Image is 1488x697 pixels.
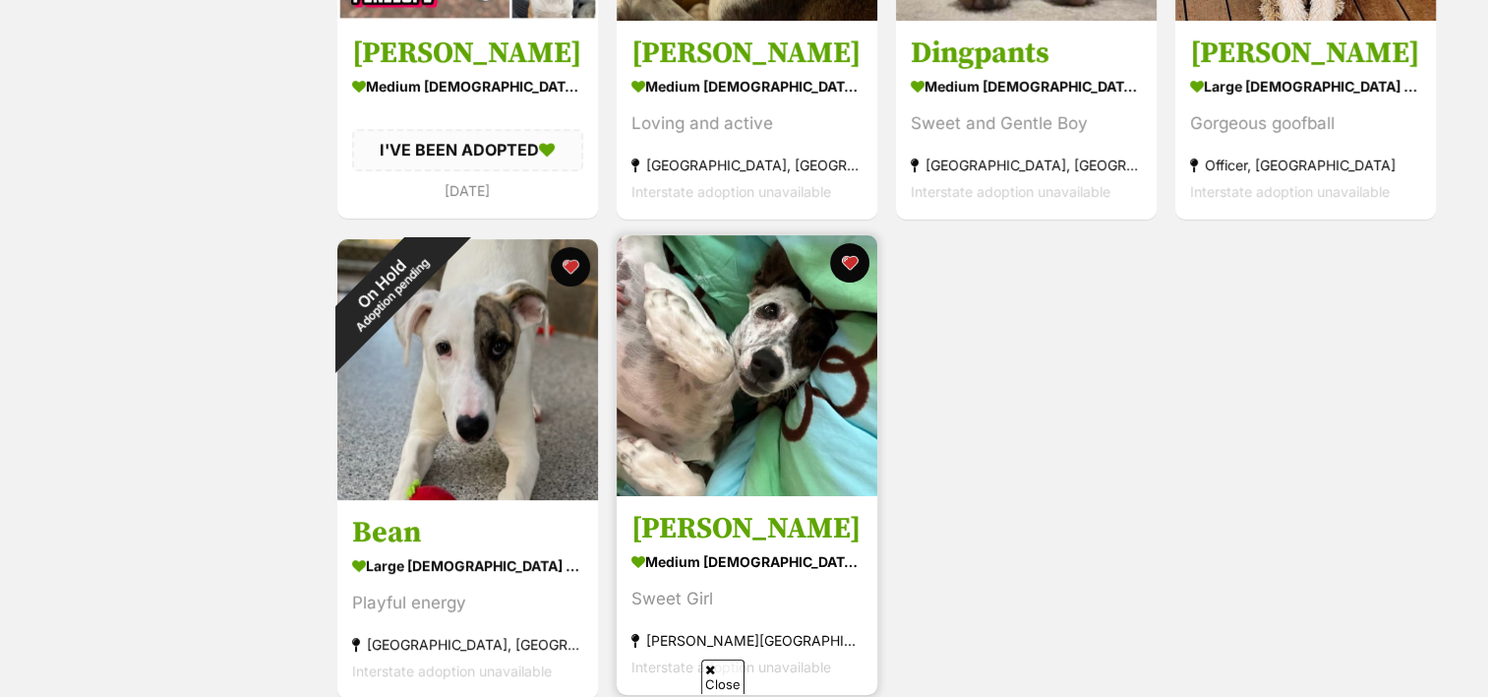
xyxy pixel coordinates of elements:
[617,21,877,221] a: [PERSON_NAME] medium [DEMOGRAPHIC_DATA] Dog Loving and active [GEOGRAPHIC_DATA], [GEOGRAPHIC_DATA...
[1190,73,1421,101] div: large [DEMOGRAPHIC_DATA] Dog
[352,663,552,679] span: Interstate adoption unavailable
[352,631,583,658] div: [GEOGRAPHIC_DATA], [GEOGRAPHIC_DATA]
[911,73,1142,101] div: medium [DEMOGRAPHIC_DATA] Dog
[300,202,472,374] div: On Hold
[911,184,1110,201] span: Interstate adoption unavailable
[631,659,831,675] span: Interstate adoption unavailable
[631,586,863,612] div: Sweet Girl
[352,551,583,580] div: large [DEMOGRAPHIC_DATA] Dog
[352,73,583,101] div: medium [DEMOGRAPHIC_DATA] Dog
[617,235,877,496] img: Dizzy Babbington
[337,239,598,500] img: Bean
[1190,184,1390,201] span: Interstate adoption unavailable
[337,21,598,219] a: [PERSON_NAME] medium [DEMOGRAPHIC_DATA] Dog I'VE BEEN ADOPTED [DATE] favourite
[352,177,583,204] div: [DATE]
[1190,111,1421,138] div: Gorgeous goofball
[352,130,583,171] div: I'VE BEEN ADOPTED
[337,484,598,504] a: On HoldAdoption pending
[1190,153,1421,179] div: Officer, [GEOGRAPHIC_DATA]
[896,21,1157,221] a: Dingpants medium [DEMOGRAPHIC_DATA] Dog Sweet and Gentle Boy [GEOGRAPHIC_DATA], [GEOGRAPHIC_DATA]...
[631,73,863,101] div: medium [DEMOGRAPHIC_DATA] Dog
[352,514,583,551] h3: Bean
[701,660,744,694] span: Close
[1190,35,1421,73] h3: [PERSON_NAME]
[551,247,590,286] button: favourite
[631,153,863,179] div: [GEOGRAPHIC_DATA], [GEOGRAPHIC_DATA]
[631,111,863,138] div: Loving and active
[911,35,1142,73] h3: Dingpants
[1175,21,1436,221] a: [PERSON_NAME] large [DEMOGRAPHIC_DATA] Dog Gorgeous goofball Officer, [GEOGRAPHIC_DATA] Interstat...
[631,35,863,73] h3: [PERSON_NAME]
[911,153,1142,179] div: [GEOGRAPHIC_DATA], [GEOGRAPHIC_DATA]
[631,627,863,654] div: [PERSON_NAME][GEOGRAPHIC_DATA][PERSON_NAME][GEOGRAPHIC_DATA]
[631,184,831,201] span: Interstate adoption unavailable
[631,547,863,576] div: medium [DEMOGRAPHIC_DATA] Dog
[830,243,869,283] button: favourite
[911,111,1142,138] div: Sweet and Gentle Boy
[617,495,877,695] a: [PERSON_NAME] medium [DEMOGRAPHIC_DATA] Dog Sweet Girl [PERSON_NAME][GEOGRAPHIC_DATA][PERSON_NAME...
[352,590,583,616] div: Playful energy
[353,255,432,334] span: Adoption pending
[631,510,863,547] h3: [PERSON_NAME]
[352,35,583,73] h3: [PERSON_NAME]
